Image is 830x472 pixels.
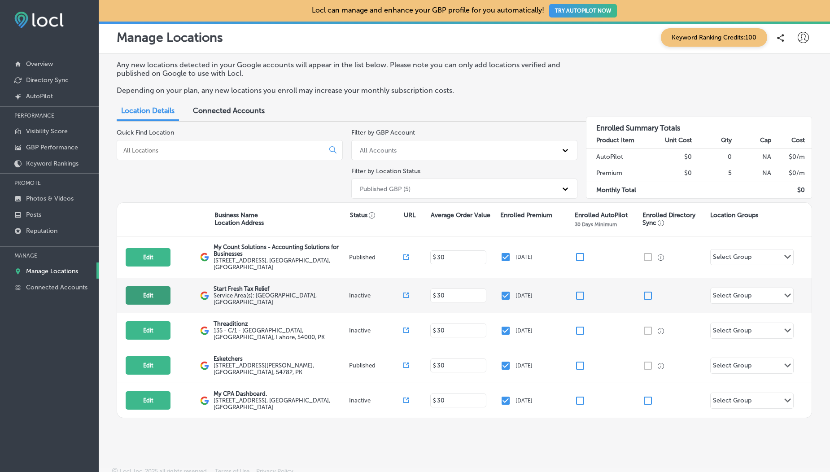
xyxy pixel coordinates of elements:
[214,320,347,327] p: Threaditionz
[713,253,751,263] div: Select Group
[586,165,653,182] td: Premium
[126,391,170,410] button: Edit
[193,106,265,115] span: Connected Accounts
[515,293,533,299] p: [DATE]
[586,182,653,198] td: Monthly Total
[214,362,347,376] label: [STREET_ADDRESS][PERSON_NAME] , [GEOGRAPHIC_DATA], 54782, PK
[126,321,170,340] button: Edit
[349,254,403,261] p: Published
[214,244,347,257] p: My Count Solutions - Accounting Solutions for Businesses
[500,211,552,219] p: Enrolled Premium
[433,293,436,299] p: $
[349,362,403,369] p: Published
[26,267,78,275] p: Manage Locations
[26,284,87,291] p: Connected Accounts
[515,254,533,260] p: [DATE]
[200,396,209,405] img: logo
[349,397,403,404] p: Inactive
[653,149,693,165] td: $0
[772,132,812,149] th: Cost
[661,28,767,47] span: Keyword Ranking Credits: 100
[586,149,653,165] td: AutoPilot
[14,12,64,28] img: fda3e92497d09a02dc62c9cd864e3231.png
[713,327,751,337] div: Select Group
[121,106,175,115] span: Location Details
[200,326,209,335] img: logo
[433,363,436,369] p: $
[214,327,347,341] label: 135 - C/1 - [GEOGRAPHIC_DATA], [GEOGRAPHIC_DATA] , Lahore, 54000, PK
[586,117,812,132] h3: Enrolled Summary Totals
[26,144,78,151] p: GBP Performance
[549,4,617,17] button: TRY AUTOPILOT NOW
[349,327,403,334] p: Inactive
[360,185,411,192] div: Published GBP (5)
[26,160,79,167] p: Keyword Rankings
[433,254,436,260] p: $
[351,167,420,175] label: Filter by Location Status
[122,146,322,154] input: All Locations
[26,127,68,135] p: Visibility Score
[214,355,347,362] p: Esketchers
[200,361,209,370] img: logo
[26,76,69,84] p: Directory Sync
[214,257,347,271] label: [STREET_ADDRESS] , [GEOGRAPHIC_DATA], [GEOGRAPHIC_DATA]
[772,149,812,165] td: $ 0 /m
[126,248,170,267] button: Edit
[126,356,170,375] button: Edit
[200,253,209,262] img: logo
[214,285,347,292] p: Start Fresh Tax Relief
[732,165,772,182] td: NA
[692,132,732,149] th: Qty
[117,30,223,45] p: Manage Locations
[515,328,533,334] p: [DATE]
[732,132,772,149] th: Cap
[433,398,436,404] p: $
[710,211,758,219] p: Location Groups
[117,129,174,136] label: Quick Find Location
[360,146,397,154] div: All Accounts
[713,397,751,407] div: Select Group
[404,211,415,219] p: URL
[732,149,772,165] td: NA
[515,363,533,369] p: [DATE]
[26,60,53,68] p: Overview
[772,182,812,198] td: $ 0
[713,292,751,302] div: Select Group
[575,221,617,227] p: 30 Days Minimum
[692,165,732,182] td: 5
[200,291,209,300] img: logo
[653,132,693,149] th: Unit Cost
[214,390,347,397] p: My CPA Dashboard.
[515,398,533,404] p: [DATE]
[431,211,490,219] p: Average Order Value
[26,195,74,202] p: Photos & Videos
[349,292,403,299] p: Inactive
[596,136,634,144] strong: Product Item
[713,362,751,372] div: Select Group
[350,211,404,219] p: Status
[214,292,317,306] span: Dallas, TX 75247, USA
[642,211,706,227] p: Enrolled Directory Sync
[575,211,628,219] p: Enrolled AutoPilot
[351,129,415,136] label: Filter by GBP Account
[692,149,732,165] td: 0
[117,61,569,78] p: Any new locations detected in your Google accounts will appear in the list below. Please note you...
[214,211,264,227] p: Business Name Location Address
[26,227,57,235] p: Reputation
[214,397,347,411] label: [STREET_ADDRESS] , [GEOGRAPHIC_DATA], [GEOGRAPHIC_DATA]
[126,286,170,305] button: Edit
[26,92,53,100] p: AutoPilot
[772,165,812,182] td: $ 0 /m
[26,211,41,219] p: Posts
[117,86,569,95] p: Depending on your plan, any new locations you enroll may increase your monthly subscription costs.
[653,165,693,182] td: $0
[433,328,436,334] p: $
